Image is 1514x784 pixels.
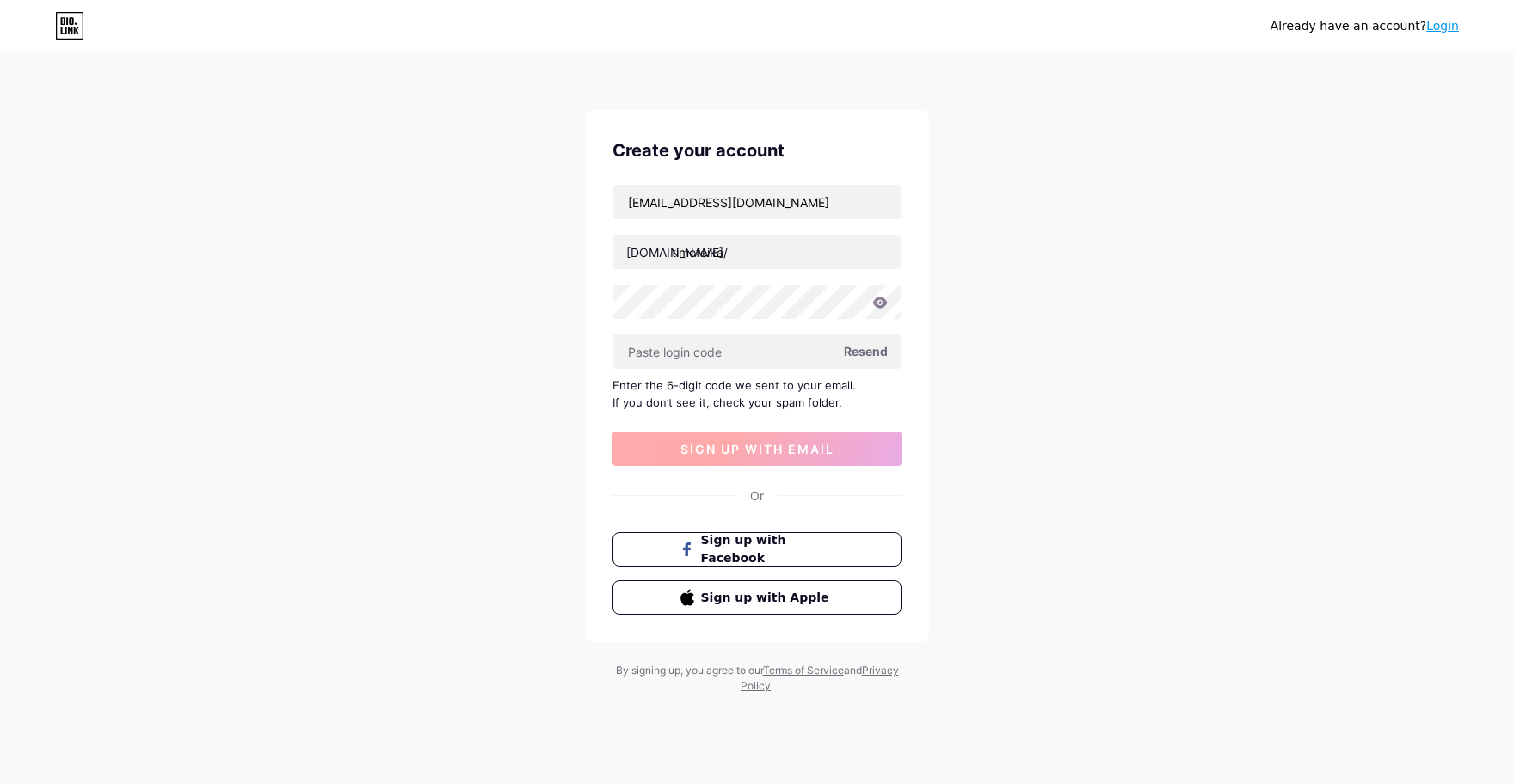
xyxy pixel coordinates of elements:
input: Email [613,185,901,219]
span: Sign up with Facebook [701,531,834,567]
button: Sign up with Apple [612,580,902,615]
div: [DOMAIN_NAME]/ [626,243,728,261]
input: Paste login code [613,334,901,369]
button: Sign up with Facebook [612,532,902,567]
input: username [613,235,901,269]
span: sign up with email [680,442,834,456]
div: Or [750,487,764,505]
div: By signing up, you agree to our and . [611,663,903,694]
a: Login [1426,19,1459,33]
a: Terms of Service [763,664,844,677]
button: sign up with email [612,432,902,466]
div: Already have an account? [1271,17,1459,35]
span: Sign up with Apple [701,589,834,607]
div: Enter the 6-digit code we sent to your email. If you don’t see it, check your spam folder. [612,377,902,411]
div: Create your account [612,138,902,163]
span: Resend [844,342,888,360]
